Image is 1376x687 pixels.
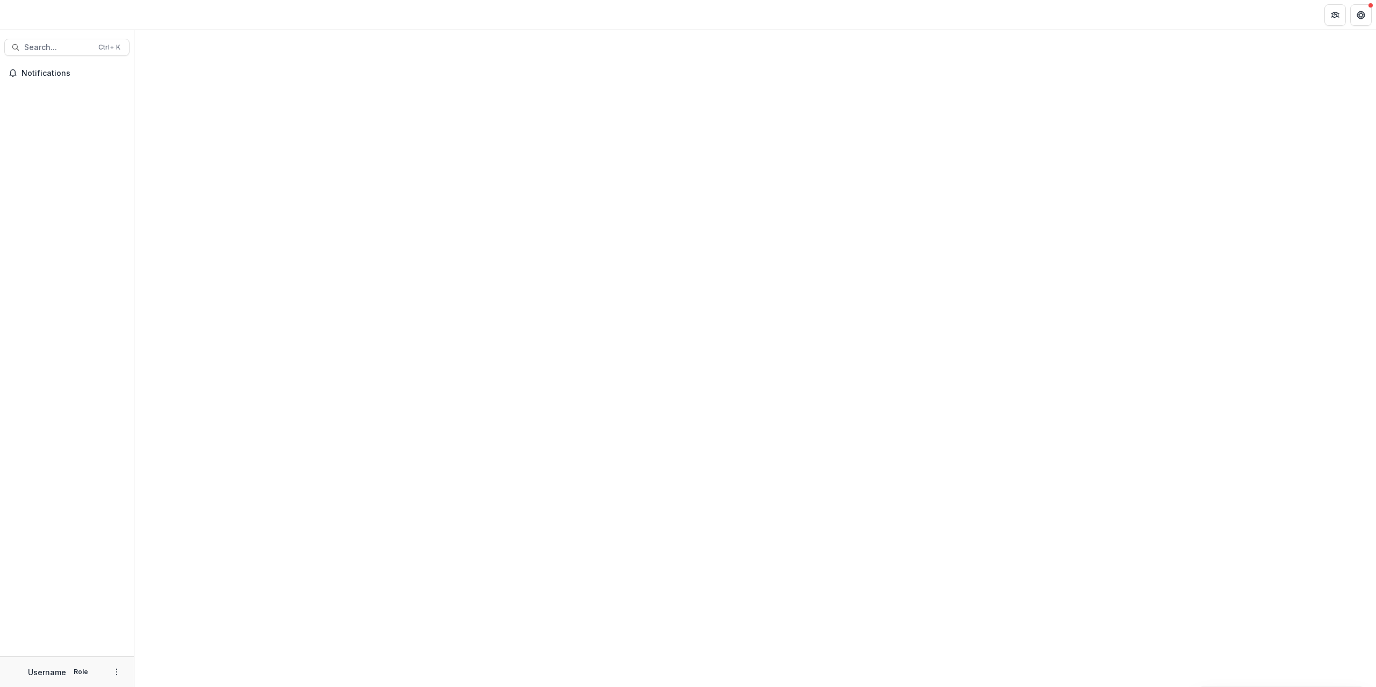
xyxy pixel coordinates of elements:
button: Notifications [4,65,130,82]
button: More [110,665,123,678]
span: Search... [24,43,92,52]
button: Partners [1324,4,1346,26]
p: Role [70,667,91,677]
button: Search... [4,39,130,56]
span: Notifications [21,69,125,78]
button: Get Help [1350,4,1372,26]
p: Username [28,667,66,678]
div: Ctrl + K [96,41,123,53]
